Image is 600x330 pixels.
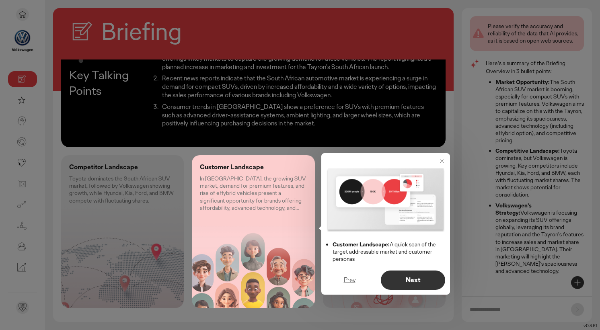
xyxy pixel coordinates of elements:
li: A quick scan of the target addressable market and customer personas [333,241,445,263]
p: Prev [335,277,364,283]
button: Prev [326,271,373,290]
strong: Customer Landscape: [333,241,390,248]
button: Next [381,271,445,290]
p: Next [389,277,437,283]
img: image [326,168,445,233]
